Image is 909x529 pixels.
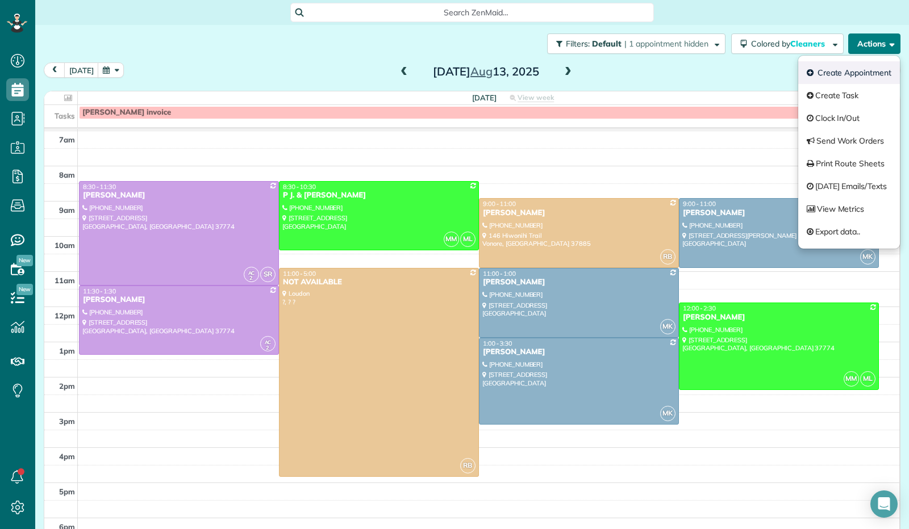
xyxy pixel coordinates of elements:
a: [DATE] Emails/Texts [798,175,900,198]
span: Aug [470,64,493,78]
span: 4pm [59,452,75,461]
div: [PERSON_NAME] [82,191,276,200]
a: Create Task [798,84,900,107]
div: Open Intercom Messenger [870,490,898,518]
div: [PERSON_NAME] [482,208,676,218]
a: Create Appointment [798,61,900,84]
span: 11:00 - 5:00 [283,270,316,278]
span: RB [460,458,476,473]
span: ML [460,232,476,247]
div: P J. & [PERSON_NAME] [282,191,476,200]
span: Default [592,39,622,49]
span: AC [265,339,272,345]
div: [PERSON_NAME] [682,208,875,218]
div: [PERSON_NAME] [682,313,875,322]
span: AC [248,270,255,276]
span: 7am [59,135,75,144]
span: MM [844,371,859,387]
button: Actions [848,33,900,54]
span: MK [660,319,676,334]
span: 8am [59,170,75,179]
button: [DATE] [64,62,99,78]
span: 5pm [59,487,75,496]
div: NOT AVAILABLE [282,278,476,287]
span: 9:00 - 11:00 [483,200,516,208]
span: Filters: [566,39,590,49]
span: ML [860,371,875,387]
button: Colored byCleaners [731,33,844,54]
span: MK [860,249,875,264]
button: Filters: Default | 1 appointment hidden [547,33,725,54]
span: 8:30 - 10:30 [283,183,316,191]
h2: [DATE] 13, 2025 [415,65,557,78]
a: Send Work Orders [798,129,900,152]
span: 3pm [59,417,75,426]
span: RB [660,249,676,264]
span: | 1 appointment hidden [624,39,708,49]
a: View Metrics [798,198,900,220]
a: Print Route Sheets [798,152,900,175]
span: Colored by [751,39,829,49]
span: 2pm [59,381,75,391]
button: prev [44,62,65,78]
span: 9:00 - 11:00 [683,200,716,208]
span: New [16,284,33,295]
div: [PERSON_NAME] [82,295,276,305]
span: 11am [55,276,75,285]
span: 1:00 - 3:30 [483,339,512,347]
a: Clock In/Out [798,107,900,129]
span: 9am [59,205,75,215]
span: MK [660,406,676,421]
span: 1pm [59,346,75,355]
span: SR [260,267,276,282]
span: MM [444,232,459,247]
div: [PERSON_NAME] [482,278,676,287]
a: Export data.. [798,220,900,243]
span: Cleaners [790,39,827,49]
span: 11:00 - 1:00 [483,270,516,278]
span: [DATE] [472,93,497,102]
span: New [16,255,33,266]
span: 12pm [55,311,75,320]
div: [PERSON_NAME] [482,347,676,357]
a: Filters: Default | 1 appointment hidden [541,33,725,54]
small: 2 [244,273,258,284]
span: View week [518,93,554,102]
span: [PERSON_NAME] invoice [82,108,171,117]
span: 8:30 - 11:30 [83,183,116,191]
span: 11:30 - 1:30 [83,287,116,295]
small: 2 [261,343,275,354]
span: 12:00 - 2:30 [683,304,716,312]
span: 10am [55,241,75,250]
